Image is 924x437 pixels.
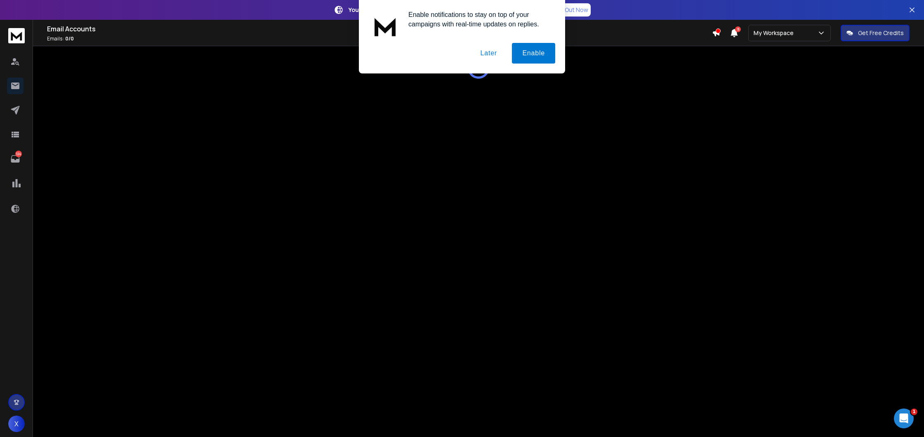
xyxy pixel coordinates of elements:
[470,43,507,64] button: Later
[512,43,555,64] button: Enable
[402,10,555,29] div: Enable notifications to stay on top of your campaigns with real-time updates on replies.
[369,10,402,43] img: notification icon
[15,151,22,157] p: 124
[7,151,24,167] a: 124
[8,416,25,432] button: X
[894,409,914,428] iframe: Intercom live chat
[911,409,917,415] span: 1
